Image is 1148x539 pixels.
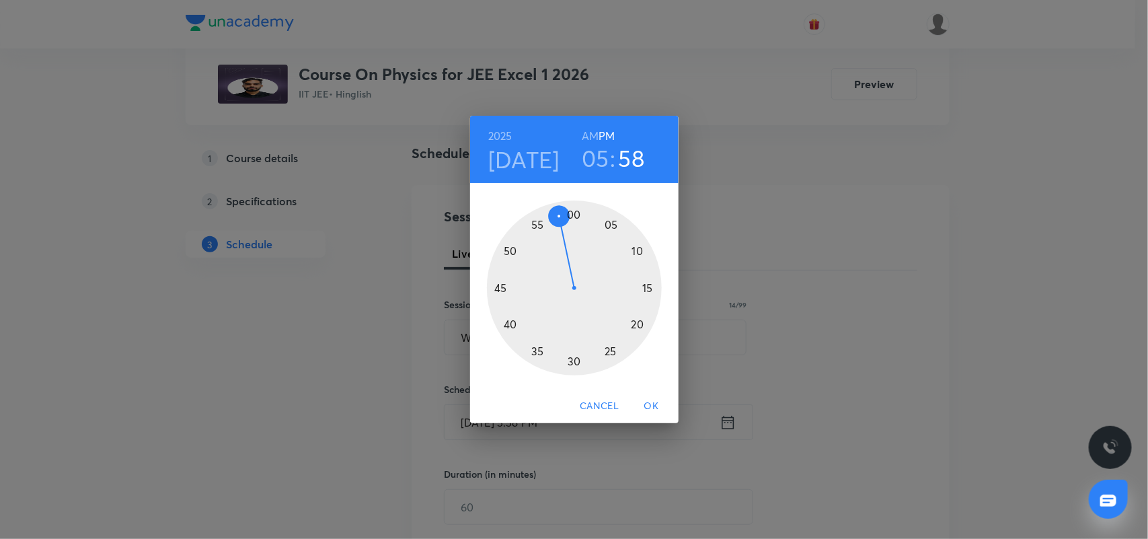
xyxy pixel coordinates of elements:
span: Cancel [580,398,619,415]
button: AM [582,127,599,145]
button: PM [599,127,615,145]
button: 05 [582,144,609,172]
span: OK [636,398,668,415]
h3: : [610,144,615,172]
button: OK [630,394,673,419]
button: 58 [619,144,645,172]
button: [DATE] [488,145,560,174]
button: 2025 [488,127,512,145]
button: Cancel [574,394,624,419]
